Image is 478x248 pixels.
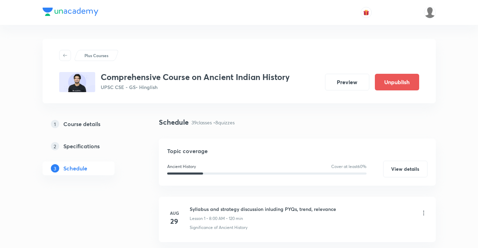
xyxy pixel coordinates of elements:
p: 1 [51,120,59,128]
p: UPSC CSE - GS • Hinglish [101,83,290,91]
h5: Course details [63,120,100,128]
h6: Aug [168,210,181,216]
p: 2 [51,142,59,150]
button: View details [383,161,427,177]
h3: Comprehensive Course on Ancient Indian History [101,72,290,82]
img: 7BA2FB55-E425-4700-A944-48D67C614711_plus.png [59,72,95,92]
h5: Topic coverage [167,147,427,155]
p: Significance of Ancient History [190,224,247,231]
button: Unpublish [375,74,419,90]
p: • 8 quizzes [213,119,235,126]
button: Preview [325,74,369,90]
img: Ajit [424,7,436,18]
p: 3 [51,164,59,172]
p: Lesson 1 • 8:00 AM • 120 min [190,215,243,222]
h4: Schedule [159,117,189,127]
h5: Specifications [63,142,100,150]
h5: Schedule [63,164,87,172]
h6: Syllabus and strategy discussion inluding PYQs, trend, relevance [190,205,336,213]
img: avatar [363,9,369,16]
p: Ancient History [167,163,196,170]
p: Plus Courses [84,52,108,59]
button: avatar [361,7,372,18]
a: 2Specifications [43,139,137,153]
p: Cover at least 60 % [331,163,367,170]
a: Company Logo [43,8,98,18]
p: 39 classes [191,119,212,126]
img: Company Logo [43,8,98,16]
a: 1Course details [43,117,137,131]
h4: 29 [168,216,181,227]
